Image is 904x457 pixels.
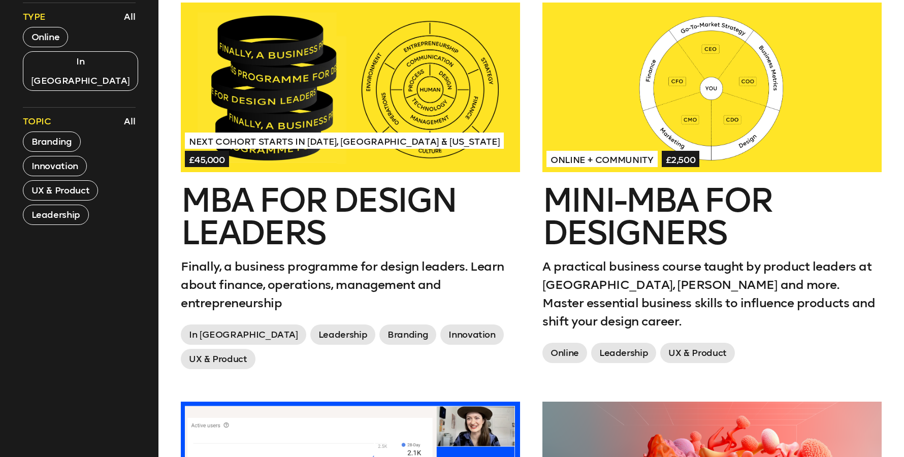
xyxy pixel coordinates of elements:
[379,324,436,345] span: Branding
[121,8,138,25] button: All
[542,3,882,367] a: Online + Community£2,500Mini-MBA for DesignersA practical business course taught by product leade...
[23,180,99,201] button: UX & Product
[542,184,882,249] h2: Mini-MBA for Designers
[546,151,658,167] span: Online + Community
[23,205,89,225] button: Leadership
[662,151,700,167] span: £2,500
[23,156,87,176] button: Innovation
[23,11,46,23] span: Type
[185,151,229,167] span: £45,000
[591,343,656,363] span: Leadership
[181,257,520,312] p: Finally, a business programme for design leaders. Learn about finance, operations, management and...
[23,132,81,152] button: Branding
[23,27,69,47] button: Online
[181,184,520,249] h2: MBA for Design Leaders
[542,257,882,331] p: A practical business course taught by product leaders at [GEOGRAPHIC_DATA], [PERSON_NAME] and mor...
[310,324,375,345] span: Leadership
[181,324,306,345] span: In [GEOGRAPHIC_DATA]
[23,115,51,127] span: Topic
[660,343,735,363] span: UX & Product
[181,3,520,373] a: Next Cohort Starts in [DATE], [GEOGRAPHIC_DATA] & [US_STATE]£45,000MBA for Design LeadersFinally,...
[181,349,255,369] span: UX & Product
[23,51,139,91] button: In [GEOGRAPHIC_DATA]
[121,113,138,130] button: All
[185,133,504,149] span: Next Cohort Starts in [DATE], [GEOGRAPHIC_DATA] & [US_STATE]
[440,324,503,345] span: Innovation
[542,343,587,363] span: Online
